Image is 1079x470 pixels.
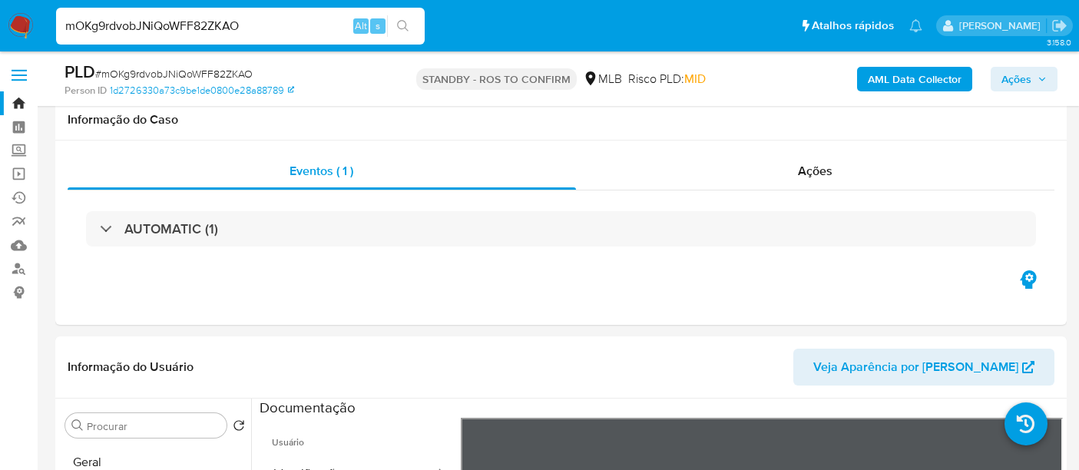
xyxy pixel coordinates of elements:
[376,18,380,33] span: s
[290,162,353,180] span: Eventos ( 1 )
[1051,18,1067,34] a: Sair
[798,162,832,180] span: Ações
[1001,67,1031,91] span: Ações
[387,15,419,37] button: search-icon
[793,349,1054,386] button: Veja Aparência por [PERSON_NAME]
[355,18,367,33] span: Alt
[95,66,253,81] span: # mOKg9rdvobJNiQoWFF82ZKAO
[909,19,922,32] a: Notificações
[812,18,894,34] span: Atalhos rápidos
[868,67,962,91] b: AML Data Collector
[110,84,294,98] a: 1d2726330a73c9be1de0800e28a88789
[628,71,706,88] span: Risco PLD:
[233,419,245,436] button: Retornar ao pedido padrão
[56,16,425,36] input: Pesquise usuários ou casos...
[959,18,1046,33] p: erico.trevizan@mercadopago.com.br
[87,419,220,433] input: Procurar
[68,359,194,375] h1: Informação do Usuário
[65,84,107,98] b: Person ID
[68,112,1054,127] h1: Informação do Caso
[416,68,577,90] p: STANDBY - ROS TO CONFIRM
[65,59,95,84] b: PLD
[86,211,1036,247] div: AUTOMATIC (1)
[583,71,622,88] div: MLB
[684,70,706,88] span: MID
[857,67,972,91] button: AML Data Collector
[71,419,84,432] button: Procurar
[991,67,1057,91] button: Ações
[124,220,218,237] h3: AUTOMATIC (1)
[813,349,1018,386] span: Veja Aparência por [PERSON_NAME]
